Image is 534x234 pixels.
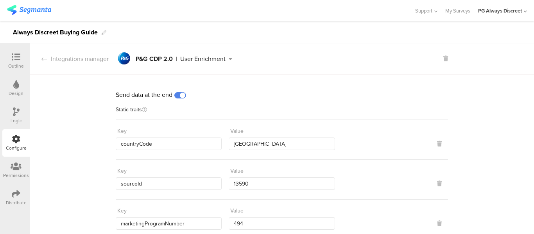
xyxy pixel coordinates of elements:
[415,7,432,14] span: Support
[11,117,22,124] div: Logic
[117,127,127,135] div: Key
[3,172,29,179] div: Permissions
[116,107,448,120] div: Static traits
[117,207,127,215] div: Key
[116,177,222,190] input: Enter key...
[13,26,98,39] div: Always Discreet Buying Guide
[116,217,222,230] input: Enter key...
[9,90,23,97] div: Design
[229,177,335,190] input: Enter value...
[8,63,24,70] div: Outline
[176,56,177,62] div: |
[230,127,244,135] div: Value
[30,54,109,63] div: Integrations manager
[116,90,448,99] div: Send data at the end
[478,7,522,14] div: PG Always Discreet
[229,217,335,230] input: Enter value...
[6,199,27,206] div: Distribute
[229,138,335,150] input: Enter value...
[116,138,222,150] input: Enter key...
[117,167,127,175] div: Key
[180,56,226,62] div: User Enrichment
[230,167,244,175] div: Value
[6,145,27,152] div: Configure
[230,207,244,215] div: Value
[136,56,173,62] div: P&G CDP 2.0
[7,5,51,15] img: segmanta logo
